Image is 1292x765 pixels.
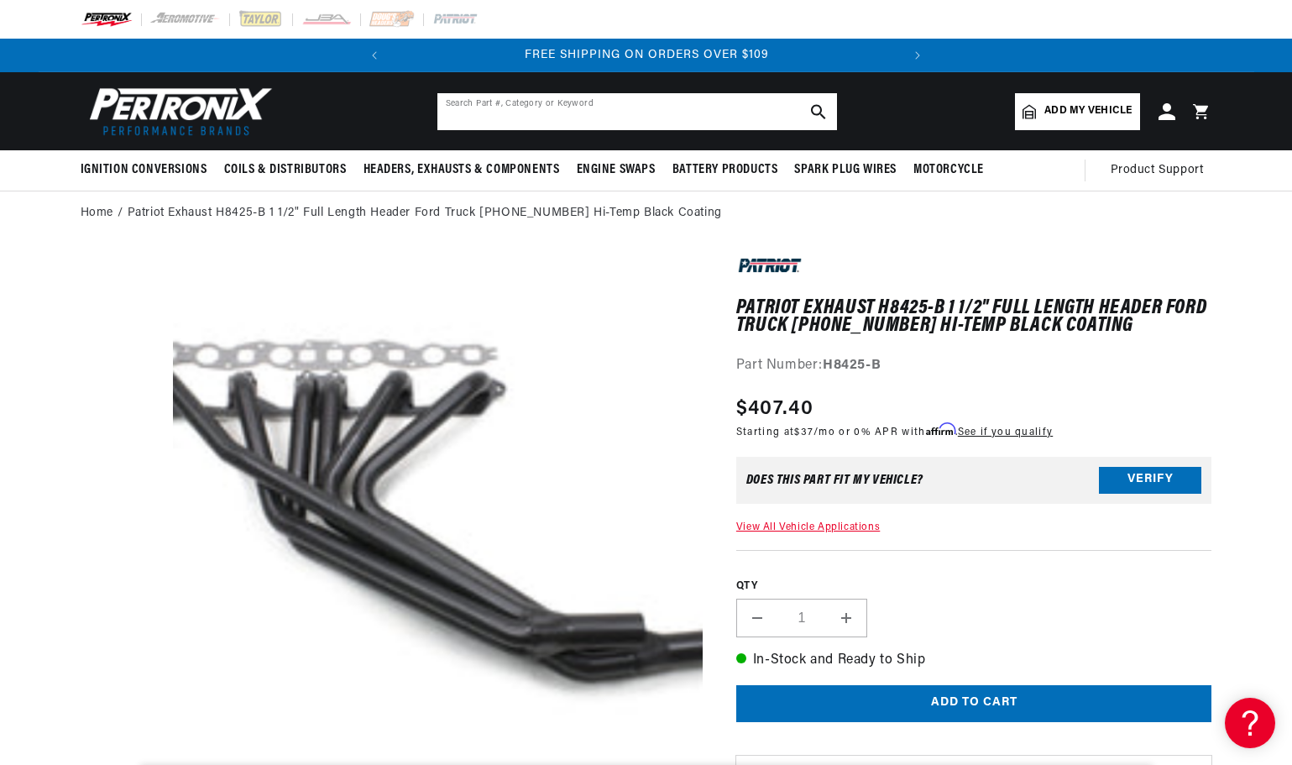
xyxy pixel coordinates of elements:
img: Pertronix [81,82,274,140]
div: Announcement [392,46,902,65]
h1: Patriot Exhaust H8425-B 1 1/2" Full Length Header Ford Truck [PHONE_NUMBER] Hi-Temp Black Coating [736,300,1212,334]
slideshow-component: Translation missing: en.sections.announcements.announcement_bar [39,39,1254,72]
a: Add my vehicle [1015,93,1139,130]
summary: Product Support [1111,150,1212,191]
span: FREE SHIPPING ON ORDERS OVER $109 [525,49,769,61]
summary: Coils & Distributors [216,150,355,190]
span: Headers, Exhausts & Components [364,161,560,179]
a: Patriot Exhaust H8425-B 1 1/2" Full Length Header Ford Truck [PHONE_NUMBER] Hi-Temp Black Coating [128,204,722,223]
a: Home [81,204,113,223]
span: Motorcycle [913,161,984,179]
span: $37 [794,427,813,438]
p: In-Stock and Ready to Ship [736,650,1212,672]
span: $407.40 [736,394,813,424]
summary: Spark Plug Wires [786,150,905,190]
button: search button [800,93,837,130]
summary: Motorcycle [905,150,992,190]
p: Starting at /mo or 0% APR with . [736,424,1053,440]
span: Affirm [926,423,955,436]
button: Add to cart [736,685,1212,723]
div: 2 of 2 [392,46,902,65]
strong: H8425-B [823,359,881,372]
nav: breadcrumbs [81,204,1212,223]
button: Translation missing: en.sections.announcements.next_announcement [901,39,934,72]
summary: Ignition Conversions [81,150,216,190]
summary: Battery Products [664,150,787,190]
span: Engine Swaps [577,161,656,179]
summary: Engine Swaps [568,150,664,190]
button: Verify [1099,467,1201,494]
span: Product Support [1111,161,1204,180]
span: Spark Plug Wires [794,161,897,179]
span: Coils & Distributors [224,161,347,179]
div: Does This part fit My vehicle? [746,474,923,487]
span: Battery Products [672,161,778,179]
a: View All Vehicle Applications [736,522,880,532]
label: QTY [736,579,1212,594]
input: Search Part #, Category or Keyword [437,93,837,130]
summary: Headers, Exhausts & Components [355,150,568,190]
span: Ignition Conversions [81,161,207,179]
div: Part Number: [736,355,1212,377]
span: Add my vehicle [1044,103,1132,119]
a: See if you qualify - Learn more about Affirm Financing (opens in modal) [958,427,1053,438]
button: Translation missing: en.sections.announcements.previous_announcement [358,39,391,72]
